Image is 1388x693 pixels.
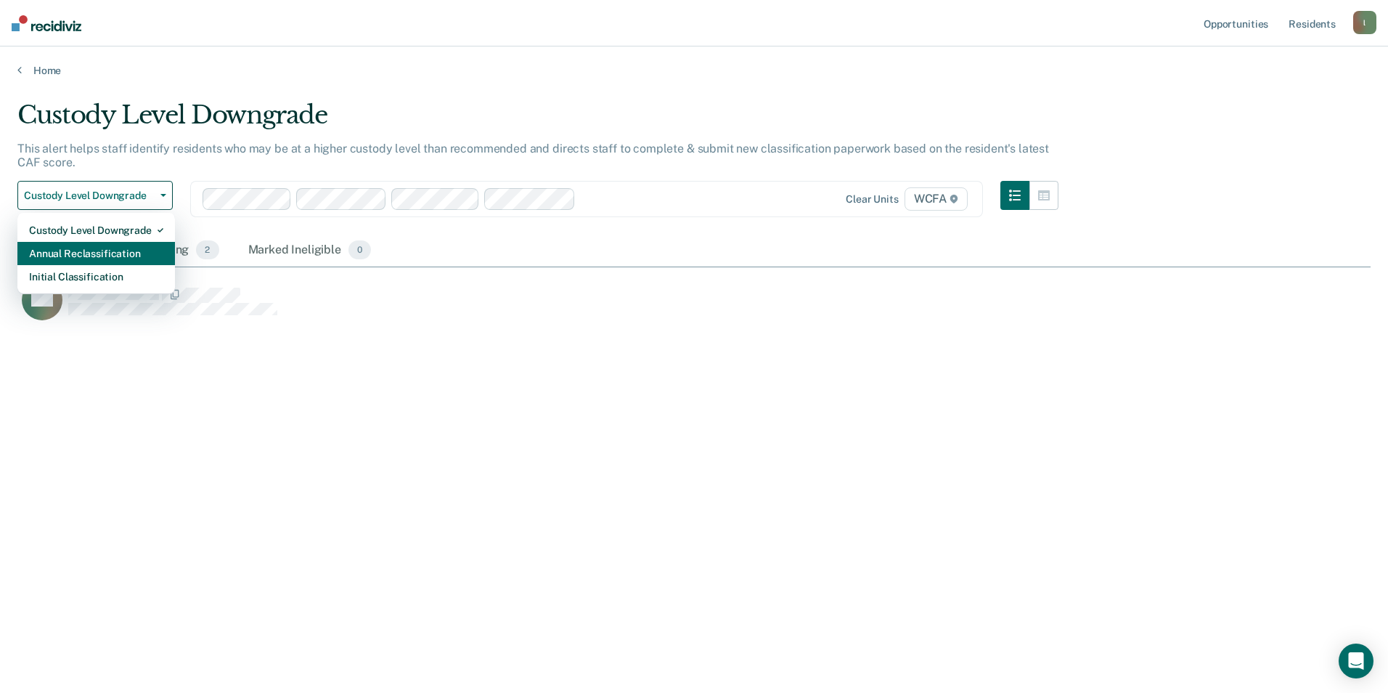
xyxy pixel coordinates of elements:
[196,240,219,259] span: 2
[17,100,1058,142] div: Custody Level Downgrade
[17,181,173,210] button: Custody Level Downgrade
[29,242,163,265] div: Annual Reclassification
[17,64,1371,77] a: Home
[142,235,221,267] div: Pending2
[29,265,163,288] div: Initial Classification
[24,190,155,202] span: Custody Level Downgrade
[17,279,1201,337] div: CaseloadOpportunityCell-00415128
[1353,11,1376,34] button: l
[29,219,163,242] div: Custody Level Downgrade
[348,240,371,259] span: 0
[905,187,968,211] span: WCFA
[12,15,81,31] img: Recidiviz
[245,235,375,267] div: Marked Ineligible0
[17,142,1049,169] p: This alert helps staff identify residents who may be at a higher custody level than recommended a...
[846,193,899,206] div: Clear units
[1339,644,1373,678] div: Open Intercom Messenger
